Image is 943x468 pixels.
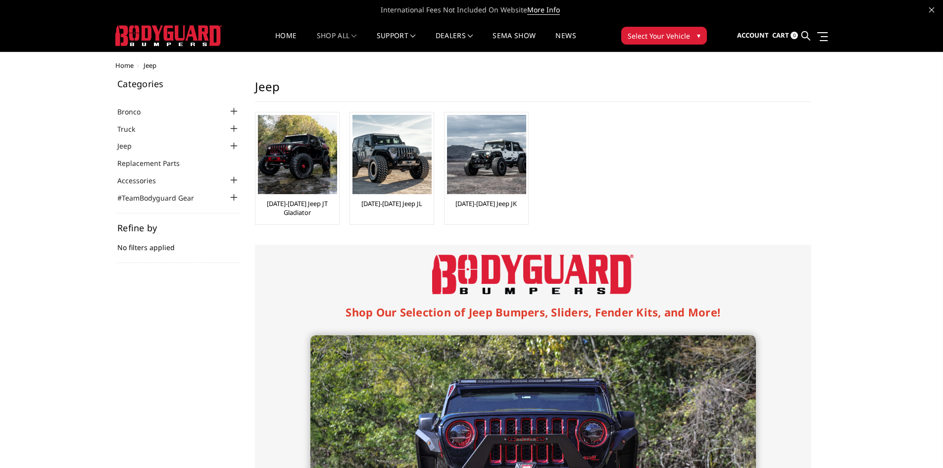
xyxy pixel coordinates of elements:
img: BODYGUARD BUMPERS [115,25,222,46]
span: ▾ [697,30,700,41]
span: 0 [791,32,798,39]
a: shop all [317,32,357,52]
a: More Info [527,5,560,15]
a: Accessories [117,175,168,186]
a: Home [115,61,134,70]
span: Select Your Vehicle [628,31,690,41]
a: Bronco [117,106,153,117]
div: No filters applied [117,223,240,263]
a: Cart 0 [772,22,798,49]
h1: Jeep [255,79,811,102]
a: News [555,32,576,52]
a: Jeep [117,141,144,151]
span: Jeep [144,61,156,70]
a: Truck [117,124,148,134]
h5: Refine by [117,223,240,232]
span: Cart [772,31,789,40]
button: Select Your Vehicle [621,27,707,45]
a: Dealers [436,32,473,52]
a: [DATE]-[DATE] Jeep JK [455,199,517,208]
a: #TeamBodyguard Gear [117,193,206,203]
span: Account [737,31,769,40]
a: Account [737,22,769,49]
a: [DATE]-[DATE] Jeep JL [361,199,422,208]
a: Support [377,32,416,52]
h5: Categories [117,79,240,88]
a: Home [275,32,297,52]
img: Bodyguard Bumpers Logo [432,255,634,294]
h1: Shop Our Selection of Jeep Bumpers, Sliders, Fender Kits, and More! [310,304,756,320]
a: [DATE]-[DATE] Jeep JT Gladiator [258,199,337,217]
a: SEMA Show [493,32,536,52]
a: Replacement Parts [117,158,192,168]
